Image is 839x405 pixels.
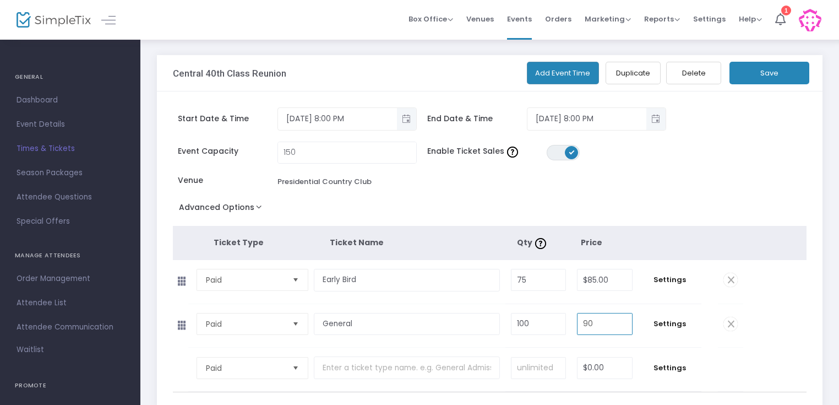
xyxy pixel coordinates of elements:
[17,296,124,310] span: Attendee List
[206,274,284,285] span: Paid
[569,149,575,155] span: ON
[535,238,546,249] img: question-mark
[427,145,547,157] span: Enable Ticket Sales
[666,62,721,84] button: Delete
[17,344,44,355] span: Waitlist
[173,68,286,79] h3: Central 40th Class Reunion
[578,314,632,334] input: Price
[578,269,632,290] input: Price
[278,110,397,128] input: Select date & time
[17,214,124,229] span: Special Offers
[206,318,284,330] span: Paid
[781,6,791,15] div: 1
[178,145,277,157] span: Event Capacity
[15,245,126,267] h4: MANAGE ATTENDEES
[15,375,126,397] h4: PROMOTE
[644,274,696,285] span: Settings
[466,5,494,33] span: Venues
[178,175,277,186] span: Venue
[606,62,661,84] button: Duplicate
[288,314,303,334] button: Select
[17,320,124,334] span: Attendee Communication
[17,166,124,180] span: Season Packages
[581,237,602,248] span: Price
[578,358,632,379] input: Price
[17,190,124,204] span: Attendee Questions
[511,358,565,379] input: unlimited
[17,142,124,156] span: Times & Tickets
[17,93,124,107] span: Dashboard
[408,14,453,24] span: Box Office
[17,117,124,132] span: Event Details
[277,176,372,187] div: Presidential Country Club
[173,199,273,219] button: Advanced Options
[644,318,696,330] span: Settings
[693,5,726,33] span: Settings
[507,5,532,33] span: Events
[288,358,303,379] button: Select
[397,108,416,130] button: Toggle popup
[646,108,666,130] button: Toggle popup
[507,147,518,158] img: question-mark
[517,237,549,248] span: Qty
[427,113,527,125] span: End Date & Time
[314,269,499,291] input: Enter a ticket type name. e.g. General Admission
[15,66,126,88] h4: GENERAL
[729,62,809,84] button: Save
[288,269,303,290] button: Select
[527,110,646,128] input: Select date & time
[545,5,571,33] span: Orders
[314,357,499,379] input: Enter a ticket type name. e.g. General Admission
[330,237,384,248] span: Ticket Name
[644,14,680,24] span: Reports
[17,272,124,286] span: Order Management
[644,363,696,374] span: Settings
[206,363,284,374] span: Paid
[527,62,600,84] button: Add Event Time
[214,237,264,248] span: Ticket Type
[314,313,499,336] input: Enter a ticket type name. e.g. General Admission
[178,113,277,125] span: Start Date & Time
[585,14,631,24] span: Marketing
[739,14,762,24] span: Help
